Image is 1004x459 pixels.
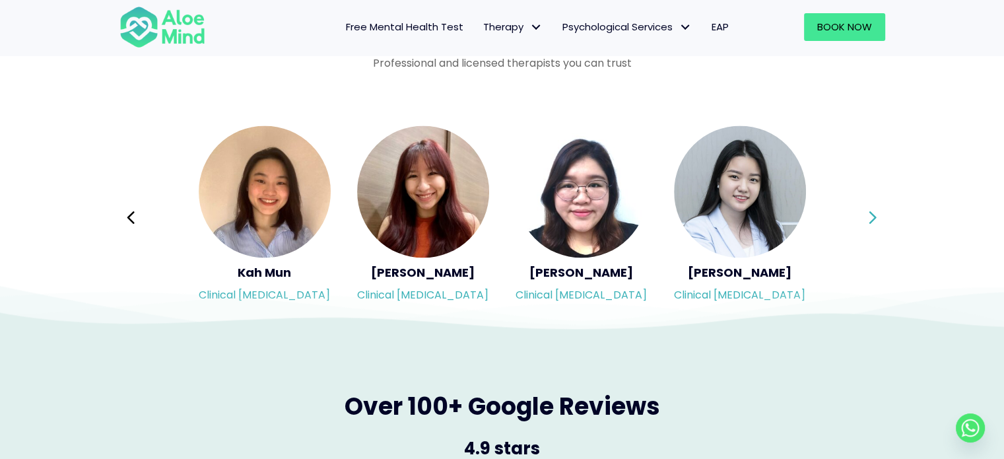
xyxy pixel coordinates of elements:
div: Slide 10 of 3 [199,124,331,310]
a: Psychological ServicesPsychological Services: submenu [552,13,702,41]
span: Over 100+ Google Reviews [345,389,660,423]
span: Psychological Services: submenu [676,18,695,37]
a: Book Now [804,13,885,41]
img: <h5>Wei Shan</h5><p>Clinical psychologist</p> [516,125,648,258]
img: <h5>Yen Li</h5><p>Clinical psychologist</p> [674,125,806,258]
a: Whatsapp [956,413,985,442]
img: Aloe mind Logo [119,5,205,49]
h5: [PERSON_NAME] [357,264,489,281]
h5: [PERSON_NAME] [674,264,806,281]
div: Slide 12 of 3 [516,124,648,310]
div: Slide 11 of 3 [357,124,489,310]
a: <h5>Jean</h5><p>Clinical psychologist</p> [PERSON_NAME]Clinical [MEDICAL_DATA] [357,125,489,309]
a: Free Mental Health Test [336,13,473,41]
img: <h5>Jean</h5><p>Clinical psychologist</p> [357,125,489,258]
h5: [PERSON_NAME] [516,264,648,281]
a: <h5>Kah Mun</h5><p>Clinical psychologist</p> Kah MunClinical [MEDICAL_DATA] [199,125,331,309]
span: Therapy: submenu [527,18,546,37]
span: Psychological Services [562,20,692,34]
span: EAP [712,20,729,34]
span: Book Now [817,20,872,34]
nav: Menu [222,13,739,41]
h5: Kah Mun [199,264,331,281]
a: <h5>Wei Shan</h5><p>Clinical psychologist</p> [PERSON_NAME]Clinical [MEDICAL_DATA] [516,125,648,309]
a: TherapyTherapy: submenu [473,13,552,41]
img: <h5>Kah Mun</h5><p>Clinical psychologist</p> [199,125,331,258]
a: <h5>Yen Li</h5><p>Clinical psychologist</p> [PERSON_NAME]Clinical [MEDICAL_DATA] [674,125,806,309]
a: EAP [702,13,739,41]
span: Free Mental Health Test [346,20,463,34]
p: Professional and licensed therapists you can trust [119,55,885,71]
span: Therapy [483,20,543,34]
div: Slide 13 of 3 [674,124,806,310]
